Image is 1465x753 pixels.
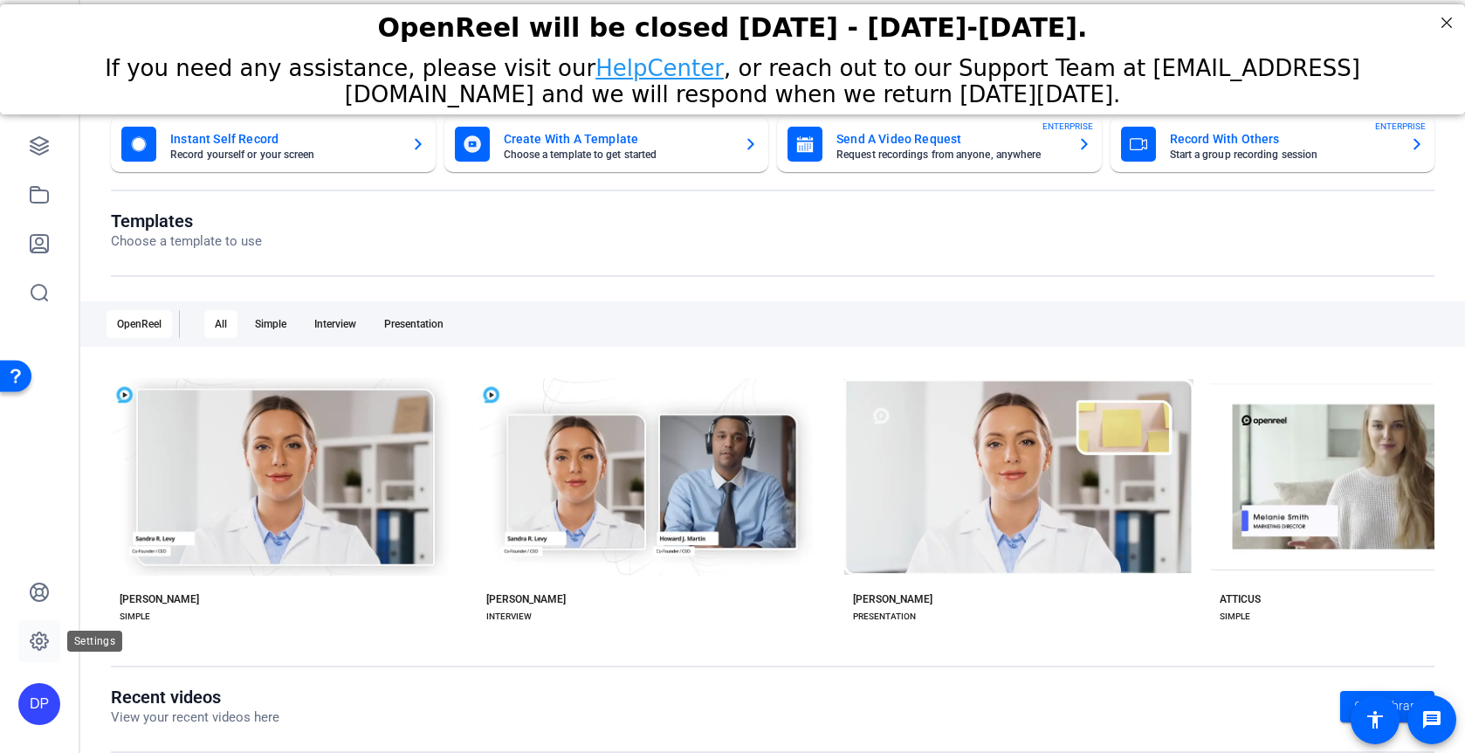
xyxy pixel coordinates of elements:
button: Record With OthersStart a group recording sessionENTERPRISE [1111,116,1435,172]
mat-icon: accessibility [1365,709,1386,730]
span: ENTERPRISE [1375,120,1426,133]
a: HelpCenter [595,51,724,77]
a: Go to library [1340,691,1434,722]
span: ENTERPRISE [1042,120,1093,133]
p: Choose a template to use [111,231,262,252]
div: Presentation [374,310,454,338]
div: INTERVIEW [486,610,532,624]
div: [PERSON_NAME] [120,592,199,606]
div: Settings [67,631,122,652]
button: Instant Self RecordRecord yourself or your screen [111,116,436,172]
button: Create With A TemplateChoose a template to get started [444,116,769,172]
button: Send A Video RequestRequest recordings from anyone, anywhereENTERPRISE [777,116,1102,172]
div: SIMPLE [120,610,150,624]
mat-card-subtitle: Start a group recording session [1170,149,1397,160]
p: View your recent videos here [111,708,279,728]
mat-card-title: Create With A Template [504,128,731,149]
mat-card-subtitle: Request recordings from anyone, anywhere [836,149,1063,160]
div: PRESENTATION [853,610,916,624]
div: SIMPLE [1220,610,1250,624]
div: All [204,310,237,338]
div: OpenReel [107,310,172,338]
mat-card-subtitle: Record yourself or your screen [170,149,397,160]
mat-icon: message [1421,709,1442,730]
div: Simple [244,310,297,338]
div: ATTICUS [1220,592,1261,606]
mat-card-subtitle: Choose a template to get started [504,149,731,160]
h1: Templates [111,211,262,231]
mat-card-title: Send A Video Request [836,128,1063,149]
h1: Recent videos [111,687,279,708]
div: Interview [304,310,367,338]
mat-card-title: Record With Others [1170,128,1397,149]
div: DP [18,683,60,725]
div: OpenReel will be closed [DATE] - [DATE]-[DATE]. [22,8,1443,38]
mat-card-title: Instant Self Record [170,128,397,149]
div: [PERSON_NAME] [486,592,566,606]
div: [PERSON_NAME] [853,592,932,606]
span: If you need any assistance, please visit our , or reach out to our Support Team at [EMAIL_ADDRESS... [105,51,1360,103]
